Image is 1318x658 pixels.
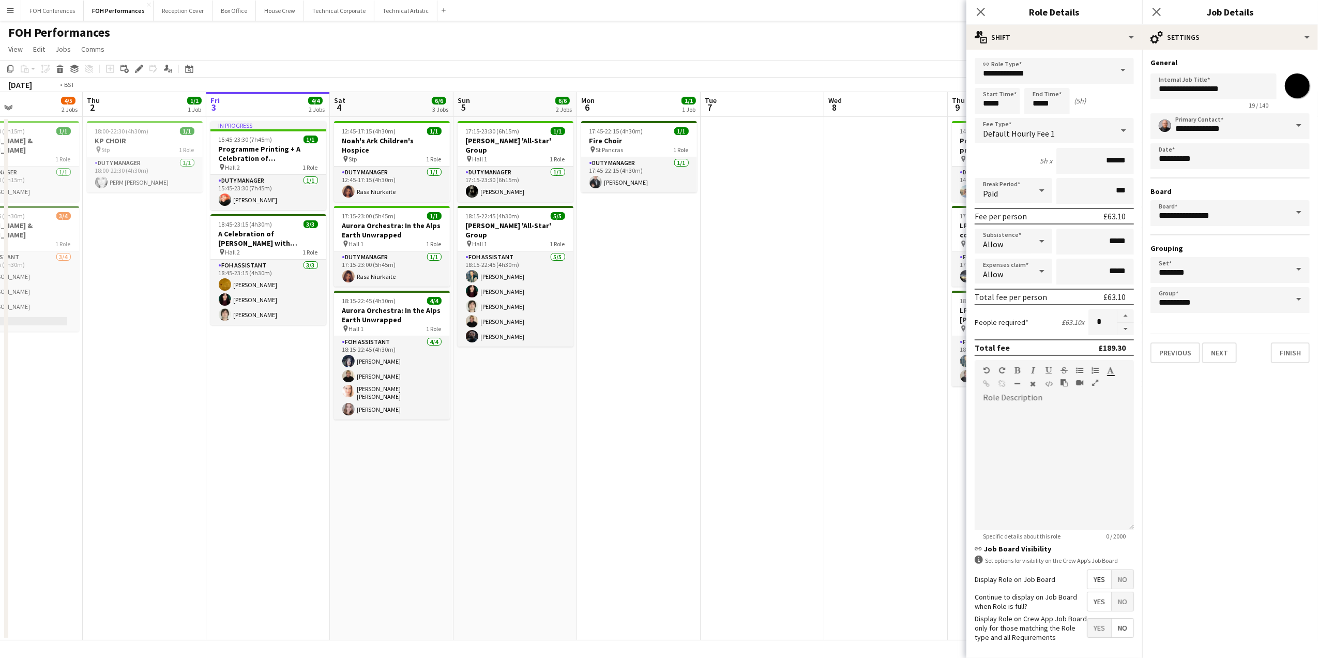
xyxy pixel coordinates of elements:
button: House Crew [256,1,304,21]
div: Total fee per person [975,292,1047,302]
button: Bold [1014,366,1021,375]
button: Fullscreen [1092,379,1099,387]
span: Edit [33,44,45,54]
span: Allow [983,239,1003,249]
button: Unordered List [1076,366,1083,375]
h3: Job Details [1142,5,1318,19]
button: Next [1202,342,1237,363]
span: No [1112,570,1133,589]
div: Total fee [975,342,1010,353]
a: Comms [77,42,109,56]
div: Shift [966,25,1142,50]
span: 0 / 2000 [1098,532,1134,540]
button: Reception Cover [154,1,213,21]
span: Paid [983,188,998,199]
span: Allow [983,269,1003,279]
span: Jobs [55,44,71,54]
div: 5h x [1040,156,1052,166]
div: BST [64,81,74,88]
span: Comms [81,44,104,54]
div: £189.30 [1098,342,1126,353]
button: FOH Conferences [21,1,84,21]
a: Jobs [51,42,75,56]
span: View [8,44,23,54]
h3: Board [1150,187,1310,196]
button: Underline [1045,366,1052,375]
button: Previous [1150,342,1200,363]
button: Text Color [1107,366,1114,375]
a: View [4,42,27,56]
h3: Job Board Visibility [975,544,1134,554]
label: Display Role on Crew App Job Board only for those matching the Role type and all Requirements [975,614,1087,642]
button: HTML Code [1045,380,1052,388]
button: Technical Corporate [304,1,374,21]
div: £63.10 [1103,211,1126,221]
h1: FOH Performances [8,25,110,40]
button: Strikethrough [1061,366,1068,375]
button: Box Office [213,1,256,21]
button: Paste as plain text [1061,379,1068,387]
button: Increase [1117,309,1134,323]
div: Set options for visibility on the Crew App’s Job Board [975,556,1134,565]
label: Display Role on Job Board [975,575,1055,584]
span: No [1112,592,1133,611]
button: Decrease [1117,323,1134,336]
span: Default Hourly Fee 1 [983,128,1055,139]
a: Edit [29,42,49,56]
button: Insert video [1076,379,1083,387]
h3: General [1150,58,1310,67]
button: Finish [1271,342,1310,363]
button: Undo [983,366,990,375]
button: Redo [998,366,1006,375]
span: No [1112,619,1133,637]
div: [DATE] [8,80,32,90]
div: £63.10 [1103,292,1126,302]
button: Technical Artistic [374,1,437,21]
div: Fee per person [975,211,1027,221]
h3: Role Details [966,5,1142,19]
button: Ordered List [1092,366,1099,375]
span: 19 / 140 [1240,101,1277,109]
button: Clear Formatting [1029,380,1037,388]
h3: Grouping [1150,244,1310,253]
div: £63.10 x [1062,318,1084,327]
button: FOH Performances [84,1,154,21]
div: Settings [1142,25,1318,50]
button: Horizontal Line [1014,380,1021,388]
span: Specific details about this role [975,532,1069,540]
span: Yes [1087,619,1111,637]
span: Yes [1087,592,1111,611]
label: People required [975,318,1028,327]
div: (5h) [1074,96,1086,106]
span: Yes [1087,570,1111,589]
label: Continue to display on Job Board when Role is full? [975,592,1087,611]
button: Italic [1029,366,1037,375]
